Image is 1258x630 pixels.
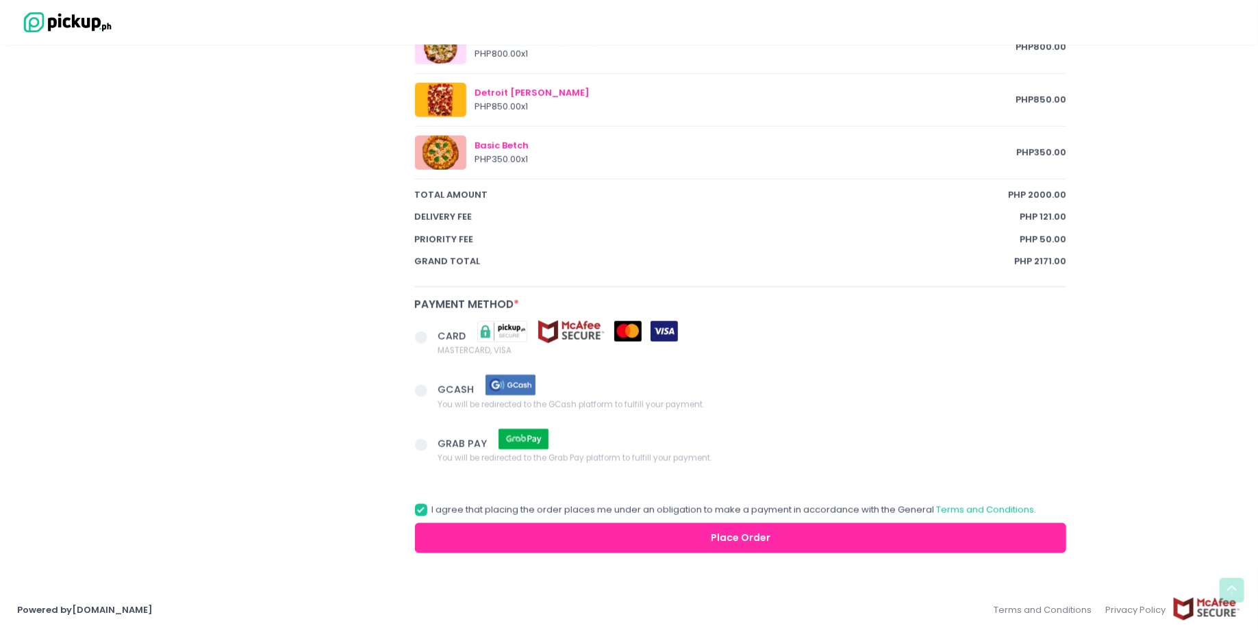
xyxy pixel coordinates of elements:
[17,604,153,617] a: Powered by[DOMAIN_NAME]
[1016,146,1066,160] span: PHP 350.00
[17,10,113,34] img: logo
[438,383,477,396] span: GCASH
[475,86,1016,100] div: Detroit [PERSON_NAME]
[438,329,468,342] span: CARD
[490,427,558,451] img: grab pay
[438,451,712,465] span: You will be redirected to the Grab Pay platform to fulfill your payment.
[475,100,1016,114] div: PHP 850.00 x 1
[415,210,1020,224] span: Delivery Fee
[537,320,605,344] img: mcafee-secure
[937,503,1035,516] a: Terms and Conditions
[1014,255,1066,268] span: PHP 2171.00
[651,321,678,342] img: visa
[438,344,678,357] span: MASTERCARD, VISA
[1020,210,1066,224] span: PHP 121.00
[415,188,1009,202] span: total amount
[1172,597,1241,621] img: mcafee-secure
[614,321,642,342] img: mastercard
[438,436,490,450] span: GRAB PAY
[475,153,1017,166] div: PHP 350.00 x 1
[415,233,1020,247] span: Priority Fee
[1016,93,1066,107] span: PHP 850.00
[994,597,1099,624] a: Terms and Conditions
[477,373,545,397] img: gcash
[1020,233,1066,247] span: PHP 50.00
[415,503,1037,517] label: I agree that placing the order places me under an obligation to make a payment in accordance with...
[468,320,537,344] img: pickupsecure
[1008,188,1066,202] span: PHP 2000.00
[475,139,1017,153] div: Basic Betch
[415,297,1067,312] div: Payment Method
[1016,40,1066,54] span: PHP 800.00
[1099,597,1173,624] a: Privacy Policy
[415,523,1067,554] button: Place Order
[475,47,1016,61] div: PHP 800.00 x 1
[415,255,1015,268] span: Grand total
[438,397,704,411] span: You will be redirected to the GCash platform to fulfill your payment.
